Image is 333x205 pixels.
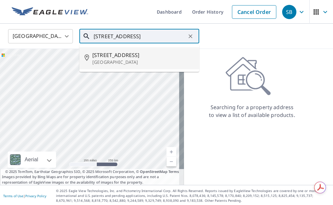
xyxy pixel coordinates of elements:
[186,32,195,41] button: Clear
[8,27,73,45] div: [GEOGRAPHIC_DATA]
[56,188,330,203] p: © 2025 Eagle View Technologies, Inc. and Pictometry International Corp. All Rights Reserved. Repo...
[166,147,176,157] a: Current Level 5, Zoom In
[282,5,296,19] div: SB
[25,194,46,198] a: Privacy Policy
[12,7,88,17] img: EV Logo
[8,152,56,168] div: Aerial
[5,169,179,175] span: © 2025 TomTom, Earthstar Geographics SIO, © 2025 Microsoft Corporation, ©
[209,103,295,119] p: Searching for a property address to view a list of available products.
[166,157,176,166] a: Current Level 5, Zoom Out
[3,194,23,198] a: Terms of Use
[168,169,179,174] a: Terms
[232,5,276,19] a: Cancel Order
[3,194,46,198] p: |
[23,152,40,168] div: Aerial
[92,51,194,59] span: [STREET_ADDRESS]
[94,27,186,45] input: Search by address or latitude-longitude
[92,59,194,65] p: [GEOGRAPHIC_DATA]
[140,169,167,174] a: OpenStreetMap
